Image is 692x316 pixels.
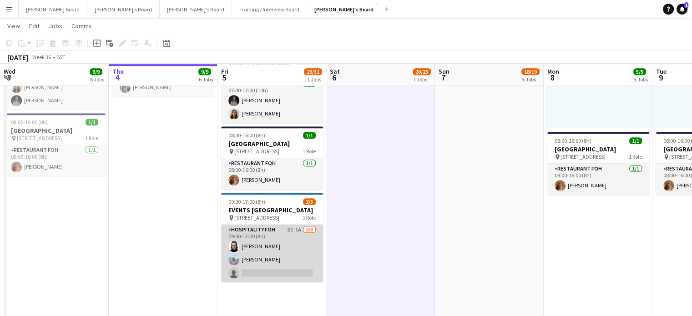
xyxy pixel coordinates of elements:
div: 5 Jobs [522,76,539,83]
div: 7 Jobs [413,76,430,83]
span: 20/23 [413,68,431,75]
span: 9/9 [90,68,102,75]
span: [STREET_ADDRESS] [561,153,606,160]
app-card-role: TEAM LEADER2/207:00-17:00 (10h)[PERSON_NAME][PERSON_NAME] [4,65,106,110]
app-job-card: 08:00-16:00 (8h)1/1[GEOGRAPHIC_DATA] [STREET_ADDRESS]1 RoleRestaurant FOH1/108:00-16:00 (8h)[PERS... [221,126,323,189]
app-card-role: Restaurant FOH1/108:00-16:00 (8h)[PERSON_NAME] [547,164,649,195]
span: Comms [71,22,92,30]
span: Edit [29,22,40,30]
span: 29/31 [304,68,322,75]
a: 1 [677,4,687,15]
span: 09:00-17:00 (8h) [228,198,265,205]
button: [PERSON_NAME]'s Board [307,0,381,18]
a: Comms [68,20,96,32]
app-job-card: 08:00-16:00 (8h)1/1[GEOGRAPHIC_DATA] [STREET_ADDRESS]1 RoleRestaurant FOH1/108:00-16:00 (8h)[PERS... [4,113,106,176]
span: Sun [439,67,450,75]
button: [PERSON_NAME]'s Board [87,0,160,18]
span: 4 [111,72,124,83]
span: 3 [2,72,15,83]
span: 1 Role [303,214,316,221]
span: 1/1 [629,137,642,144]
span: [STREET_ADDRESS] [17,135,62,141]
div: [DATE] [7,53,28,62]
span: 08:00-16:00 (8h) [555,137,591,144]
span: 5 [220,72,228,83]
span: [STREET_ADDRESS] [234,214,279,221]
app-job-card: 08:00-16:00 (8h)1/1[GEOGRAPHIC_DATA] [STREET_ADDRESS]1 RoleRestaurant FOH1/108:00-16:00 (8h)[PERS... [547,132,649,195]
span: Jobs [49,22,62,30]
span: Sat [330,67,340,75]
span: 9/9 [198,68,211,75]
span: 8 [546,72,559,83]
span: Wed [4,67,15,75]
app-card-role: Restaurant FOH1/108:00-16:00 (8h)[PERSON_NAME] [4,145,106,176]
app-job-card: 09:00-17:00 (8h)2/3EVENTS [GEOGRAPHIC_DATA] [STREET_ADDRESS]1 RoleHospitality FOH2I1A2/309:00-17:... [221,193,323,282]
span: Week 36 [30,54,53,60]
div: 5 Jobs [634,76,648,83]
span: 18/19 [521,68,540,75]
app-card-role: Restaurant FOH1/108:00-16:00 (8h)[PERSON_NAME] [221,158,323,189]
span: 9 [655,72,667,83]
div: 6 Jobs [90,76,104,83]
span: 08:00-16:00 (8h) [11,119,48,125]
span: 2/3 [303,198,316,205]
a: Edit [25,20,43,32]
span: Mon [547,67,559,75]
span: 5/5 [633,68,646,75]
a: Jobs [45,20,66,32]
h3: [GEOGRAPHIC_DATA] [4,126,106,135]
span: 6 [328,72,340,83]
div: BST [56,54,66,60]
span: [STREET_ADDRESS] [234,148,279,155]
button: [PERSON_NAME]'s Board [160,0,232,18]
h3: EVENTS [GEOGRAPHIC_DATA] [221,206,323,214]
span: Tue [656,67,667,75]
span: View [7,22,20,30]
app-card-role: Hospitality FOH2I1A2/309:00-17:00 (8h)[PERSON_NAME][PERSON_NAME] [221,225,323,282]
button: [PERSON_NAME] Board [19,0,87,18]
span: 7 [437,72,450,83]
a: View [4,20,24,32]
div: 6 Jobs [199,76,213,83]
button: Training / Interview Board [232,0,307,18]
span: 1/1 [86,119,98,125]
span: 1 Role [629,153,642,160]
span: Fri [221,67,228,75]
div: 11 Jobs [304,76,322,83]
span: 08:00-16:00 (8h) [228,132,265,139]
app-card-role: TEAM LEADER2/207:00-17:00 (10h)[PERSON_NAME][PERSON_NAME] [221,79,323,123]
span: 1 Role [303,148,316,155]
span: 1 [684,2,688,8]
span: 1/1 [303,132,316,139]
h3: [GEOGRAPHIC_DATA] [547,145,649,153]
span: Thu [112,67,124,75]
span: 1 Role [85,135,98,141]
h3: [GEOGRAPHIC_DATA] [221,140,323,148]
